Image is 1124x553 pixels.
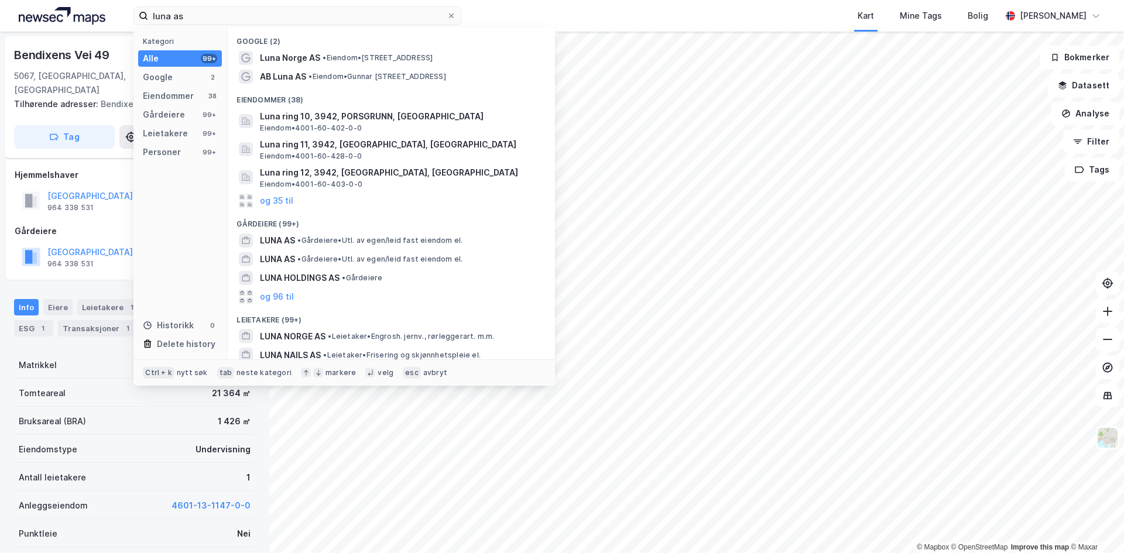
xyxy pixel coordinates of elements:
div: Gårdeiere (99+) [227,210,555,231]
div: velg [378,368,393,377]
div: [PERSON_NAME] [1020,9,1087,23]
span: Luna Norge AS [260,51,320,65]
button: og 35 til [260,194,293,208]
span: Leietaker • Engrosh. jernv., rørleggerart. m.m. [328,332,494,341]
div: 38 [208,91,217,101]
div: Eiendommer [143,89,194,103]
div: Bendixens Vei 49 [14,46,112,64]
span: • [328,332,331,341]
span: LUNA HOLDINGS AS [260,271,340,285]
span: Gårdeiere • Utl. av egen/leid fast eiendom el. [297,236,462,245]
div: Tomteareal [19,386,66,400]
div: Delete history [157,337,215,351]
div: Gårdeiere [15,224,255,238]
div: 964 338 531 [47,203,94,212]
div: nytt søk [177,368,208,377]
span: Eiendom • 4001-60-403-0-0 [260,180,362,189]
div: Leietakere [143,126,188,140]
div: 1 [246,470,251,485]
div: 1 426 ㎡ [218,414,251,428]
div: Bendixens Vei 21 [14,97,246,111]
span: • [297,236,301,245]
div: ESG [14,320,53,336]
span: Luna ring 10, 3942, PORSGRUNN, [GEOGRAPHIC_DATA] [260,109,541,123]
span: Gårdeiere • Utl. av egen/leid fast eiendom el. [297,255,462,264]
button: Tag [14,125,115,149]
div: Matrikkel [19,358,57,372]
input: Søk på adresse, matrikkel, gårdeiere, leietakere eller personer [148,7,447,25]
div: Anleggseiendom [19,499,88,513]
span: Tilhørende adresser: [14,99,101,109]
span: Eiendom • [STREET_ADDRESS] [323,53,433,63]
span: Gårdeiere [342,273,382,283]
div: 99+ [201,110,217,119]
div: Google [143,70,173,84]
span: • [297,255,301,263]
div: 1 [126,301,138,313]
button: 4601-13-1147-0-0 [172,499,251,513]
div: 21 364 ㎡ [212,386,251,400]
span: Eiendom • 4001-60-402-0-0 [260,123,362,133]
div: 964 338 531 [47,259,94,269]
div: tab [217,367,235,379]
span: AB Luna AS [260,70,306,84]
div: 1 [37,322,49,334]
div: 2 [208,73,217,82]
div: 0 [208,321,217,330]
div: Alle [143,51,159,66]
div: Nei [237,527,251,541]
span: • [309,72,312,81]
img: logo.a4113a55bc3d86da70a041830d287a7e.svg [19,7,105,25]
div: Antall leietakere [19,470,86,485]
div: Undervisning [196,442,251,456]
div: Leietakere [77,299,142,315]
div: markere [325,368,356,377]
div: Leietakere (99+) [227,306,555,327]
div: Mine Tags [900,9,942,23]
div: esc [403,367,421,379]
span: Eiendom • 4001-60-428-0-0 [260,152,362,161]
button: og 96 til [260,290,294,304]
div: Eiendommer (38) [227,86,555,107]
iframe: Chat Widget [1065,497,1124,553]
button: Bokmerker [1040,46,1119,69]
span: • [342,273,345,282]
div: Bolig [968,9,988,23]
div: Eiendomstype [19,442,77,456]
a: Improve this map [1011,543,1069,551]
div: Ctrl + k [143,367,174,379]
span: LUNA NORGE AS [260,329,325,344]
span: Luna ring 11, 3942, [GEOGRAPHIC_DATA], [GEOGRAPHIC_DATA] [260,138,541,152]
button: Tags [1065,158,1119,181]
button: Filter [1063,130,1119,153]
div: Kategori [143,37,222,46]
div: 1 [122,322,133,334]
span: • [323,351,327,359]
a: OpenStreetMap [951,543,1008,551]
div: 99+ [201,147,217,157]
div: 99+ [201,129,217,138]
div: Punktleie [19,527,57,541]
div: Personer [143,145,181,159]
div: Kontrollprogram for chat [1065,497,1124,553]
span: • [323,53,326,62]
span: Eiendom • Gunnar [STREET_ADDRESS] [309,72,446,81]
span: Luna ring 12, 3942, [GEOGRAPHIC_DATA], [GEOGRAPHIC_DATA] [260,166,541,180]
span: LUNA AS [260,233,295,248]
span: Leietaker • Frisering og skjønnhetspleie el. [323,351,481,360]
div: Google (2) [227,28,555,49]
div: Gårdeiere [143,108,185,122]
div: 5067, [GEOGRAPHIC_DATA], [GEOGRAPHIC_DATA] [14,69,165,97]
div: Transaksjoner [58,320,138,336]
div: 99+ [201,54,217,63]
div: Info [14,299,39,315]
button: Analyse [1051,102,1119,125]
span: LUNA NAILS AS [260,348,321,362]
div: Bruksareal (BRA) [19,414,86,428]
div: Eiere [43,299,73,315]
a: Mapbox [917,543,949,551]
button: Datasett [1048,74,1119,97]
div: Hjemmelshaver [15,168,255,182]
span: LUNA AS [260,252,295,266]
div: Historikk [143,318,194,332]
